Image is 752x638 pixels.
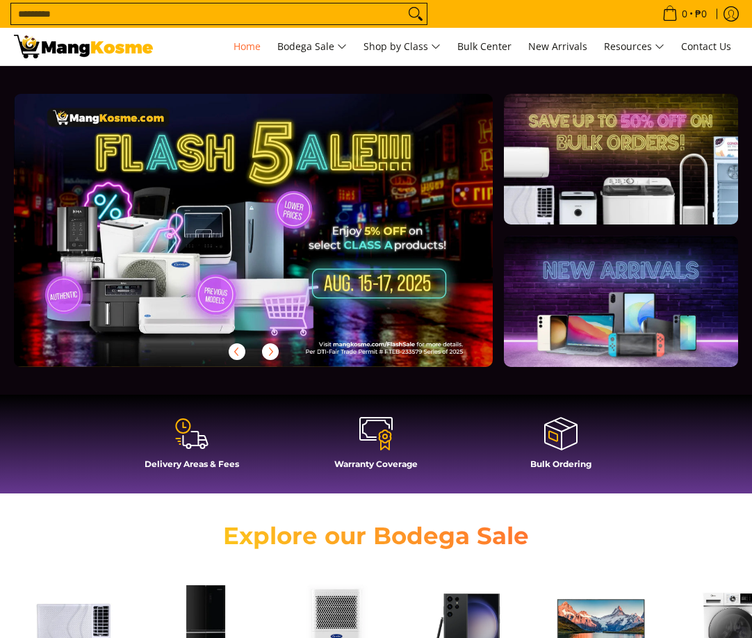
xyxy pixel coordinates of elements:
[693,9,709,19] span: ₱0
[457,40,512,53] span: Bulk Center
[106,459,277,469] h4: Delivery Areas & Fees
[14,94,537,389] a: More
[363,38,441,56] span: Shop by Class
[234,40,261,53] span: Home
[277,38,347,56] span: Bodega Sale
[291,459,461,469] h4: Warranty Coverage
[404,3,427,24] button: Search
[674,28,738,65] a: Contact Us
[199,521,554,551] h2: Explore our Bodega Sale
[291,416,461,480] a: Warranty Coverage
[597,28,671,65] a: Resources
[167,28,738,65] nav: Main Menu
[658,6,711,22] span: •
[106,416,277,480] a: Delivery Areas & Fees
[270,28,354,65] a: Bodega Sale
[222,336,252,367] button: Previous
[227,28,268,65] a: Home
[450,28,518,65] a: Bulk Center
[14,35,153,58] img: Mang Kosme: Your Home Appliances Warehouse Sale Partner!
[521,28,594,65] a: New Arrivals
[475,416,646,480] a: Bulk Ordering
[528,40,587,53] span: New Arrivals
[255,336,286,367] button: Next
[680,9,689,19] span: 0
[681,40,731,53] span: Contact Us
[357,28,448,65] a: Shop by Class
[604,38,664,56] span: Resources
[475,459,646,469] h4: Bulk Ordering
